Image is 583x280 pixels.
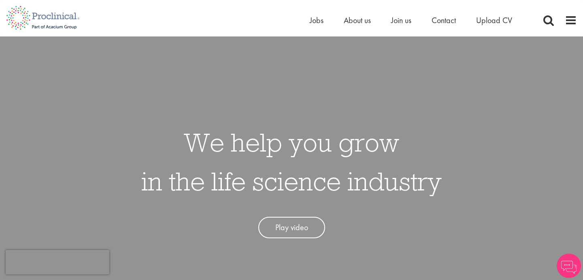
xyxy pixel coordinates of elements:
a: Contact [432,15,456,26]
a: Join us [391,15,411,26]
h1: We help you grow in the life science industry [141,123,442,201]
a: Play video [258,217,325,238]
a: About us [344,15,371,26]
a: Jobs [310,15,323,26]
a: Upload CV [476,15,512,26]
img: Chatbot [557,254,581,278]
